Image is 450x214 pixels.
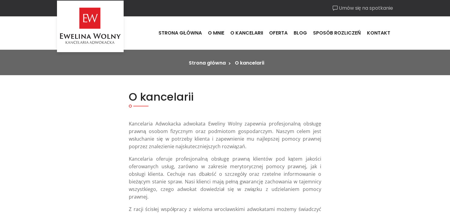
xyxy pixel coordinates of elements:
[364,25,393,41] a: Kontakt
[129,90,321,103] h2: O kancelarii
[235,59,264,67] li: O kancelarii
[291,25,310,41] a: Blog
[333,5,393,12] a: Umów się na spotkanie
[129,155,321,201] p: Kancelaria oferuje profesjonalną obsługę prawną klientów pod kątem jakości oferowanych usług, zar...
[129,120,321,150] p: Kancelaria Adwokacka adwokata Eweliny Wolny zapewnia profesjonalną obsługę prawną osobom fizyczny...
[205,25,227,41] a: O mnie
[227,25,266,41] a: O kancelarii
[310,25,364,41] a: Sposób rozliczeń
[266,25,291,41] a: Oferta
[189,59,225,66] a: Strona główna
[155,25,205,41] a: Strona główna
